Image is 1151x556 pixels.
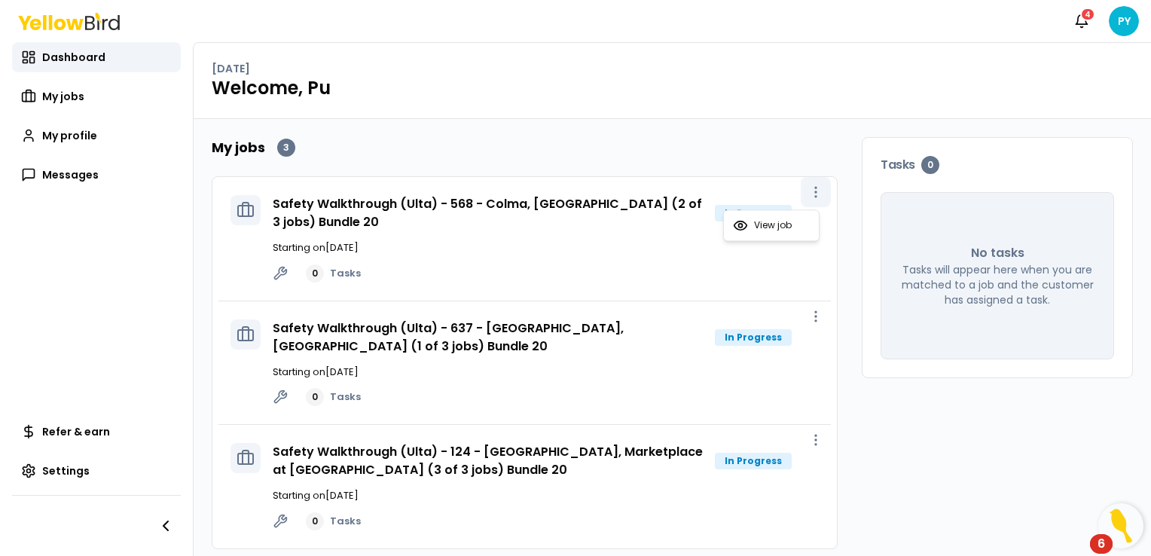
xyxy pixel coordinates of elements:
[12,81,181,112] a: My jobs
[306,264,324,283] div: 0
[971,244,1024,262] p: No tasks
[715,329,792,346] div: In Progress
[12,417,181,447] a: Refer & earn
[1098,503,1143,548] button: Open Resource Center, 6 new notifications
[306,512,361,530] a: 0Tasks
[1067,6,1097,36] button: 4
[1080,8,1095,21] div: 4
[212,76,1133,100] h1: Welcome, Pu
[42,128,97,143] span: My profile
[306,388,324,406] div: 0
[212,137,265,158] h2: My jobs
[306,388,361,406] a: 0Tasks
[715,205,792,221] div: In Progress
[273,319,624,355] a: Safety Walkthrough (Ulta) - 637 - [GEOGRAPHIC_DATA], [GEOGRAPHIC_DATA] (1 of 3 jobs) Bundle 20
[273,443,703,478] a: Safety Walkthrough (Ulta) - 124 - [GEOGRAPHIC_DATA], Marketplace at [GEOGRAPHIC_DATA] (3 of 3 job...
[273,365,819,380] p: Starting on [DATE]
[12,42,181,72] a: Dashboard
[212,61,250,76] p: [DATE]
[12,121,181,151] a: My profile
[754,219,792,231] span: View job
[273,488,819,503] p: Starting on [DATE]
[273,240,819,255] p: Starting on [DATE]
[42,50,105,65] span: Dashboard
[881,156,1114,174] h3: Tasks
[277,139,295,157] div: 3
[42,89,84,104] span: My jobs
[921,156,939,174] div: 0
[715,453,792,469] div: In Progress
[899,262,1095,307] p: Tasks will appear here when you are matched to a job and the customer has assigned a task.
[306,512,324,530] div: 0
[306,264,361,283] a: 0Tasks
[273,195,702,231] a: Safety Walkthrough (Ulta) - 568 - Colma, [GEOGRAPHIC_DATA] (2 of 3 jobs) Bundle 20
[42,424,110,439] span: Refer & earn
[12,456,181,486] a: Settings
[1109,6,1139,36] span: PY
[42,167,99,182] span: Messages
[42,463,90,478] span: Settings
[12,160,181,190] a: Messages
